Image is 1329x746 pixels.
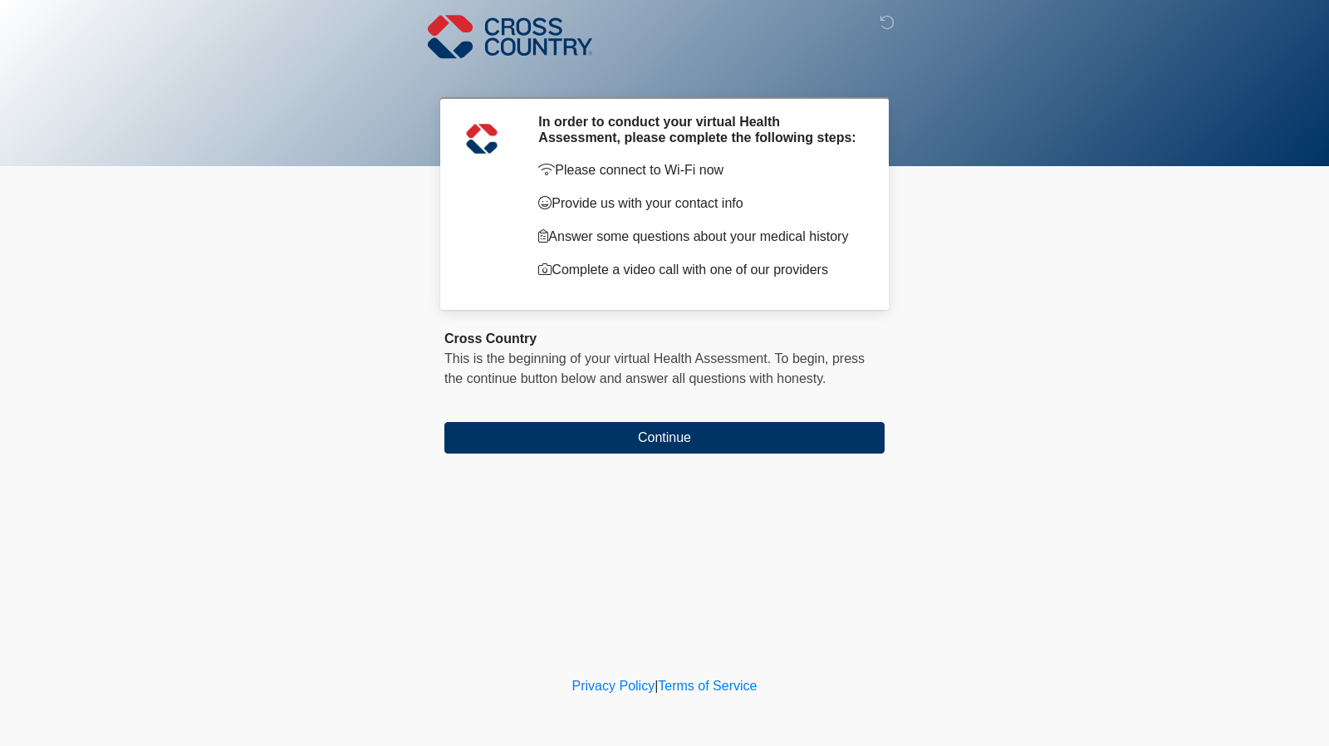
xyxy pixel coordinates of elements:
[538,260,860,280] p: Complete a video call with one of our providers
[432,60,897,91] h1: ‎ ‎ ‎
[775,351,832,366] span: To begin,
[444,329,885,349] div: Cross Country
[538,227,860,247] p: Answer some questions about your medical history
[444,422,885,454] button: Continue
[428,12,592,61] img: Cross Country Logo
[572,679,655,693] a: Privacy Policy
[444,351,865,385] span: press the continue button below and answer all questions with honesty.
[658,679,757,693] a: Terms of Service
[538,114,860,145] h2: In order to conduct your virtual Health Assessment, please complete the following steps:
[444,351,771,366] span: This is the beginning of your virtual Health Assessment.
[655,679,658,693] a: |
[538,194,860,213] p: Provide us with your contact info
[457,114,507,164] img: Agent Avatar
[538,160,860,180] p: Please connect to Wi-Fi now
